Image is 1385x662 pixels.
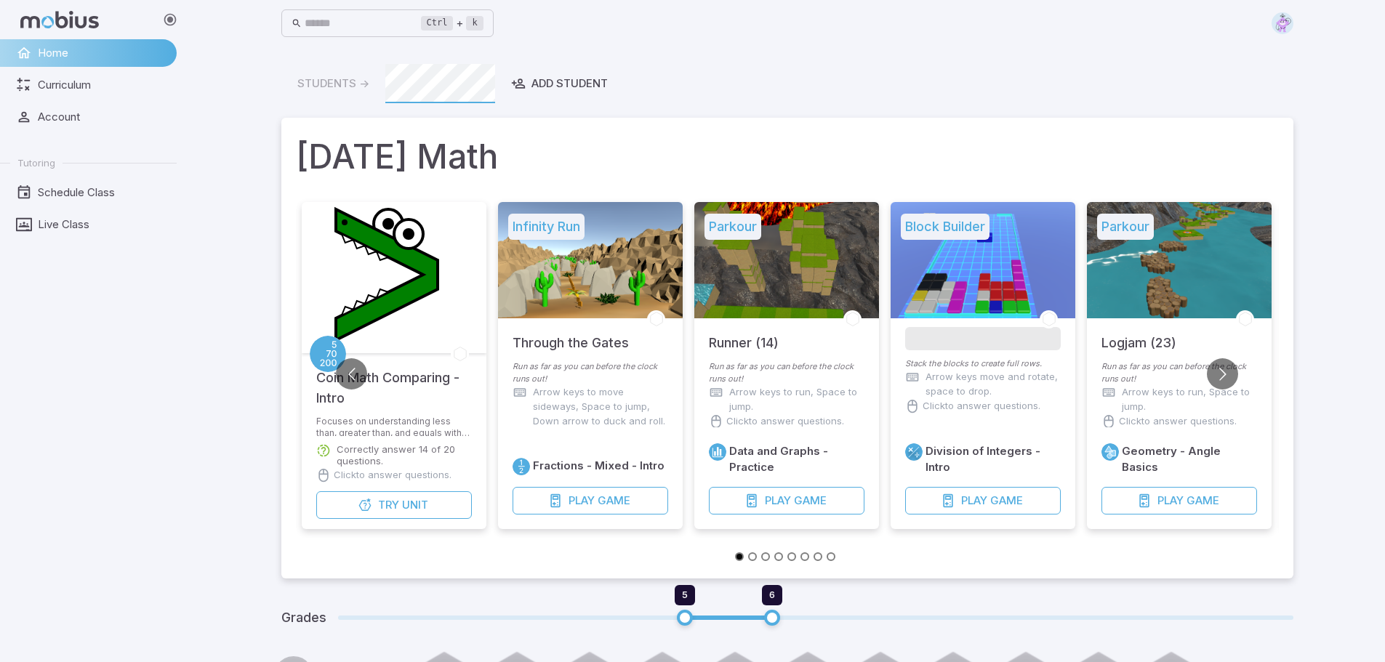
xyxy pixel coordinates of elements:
[1097,214,1154,240] h5: Parkour
[905,358,1061,370] p: Stack the blocks to create full rows.
[1186,493,1219,509] span: Game
[1122,443,1257,475] h6: Geometry - Angle Basics
[1272,12,1293,34] img: diamond.svg
[793,493,826,509] span: Game
[1207,358,1238,389] button: Go to next slide
[38,109,166,125] span: Account
[1101,360,1257,385] p: Run as far as you can before the clock runs out!
[726,414,844,429] p: Click to answer questions.
[336,358,367,389] button: Go to previous slide
[787,552,796,561] button: Go to slide 5
[814,552,822,561] button: Go to slide 7
[709,318,779,353] h5: Runner (14)
[735,552,744,561] button: Go to slide 1
[316,491,472,519] button: TryUnit
[533,458,665,474] h6: Fractions - Mixed - Intro
[511,76,608,92] div: Add Student
[901,214,989,240] h5: Block Builder
[316,353,472,408] h5: Coin Math Comparing - Intro
[466,16,483,31] kbd: k
[709,487,864,514] button: PlayGame
[513,360,668,385] p: Run as far as you can before the clock runs out!
[513,458,530,475] a: Fractions/Decimals
[377,497,398,513] span: Try
[1101,443,1119,461] a: Geometry 2D
[1119,414,1237,429] p: Click to answer questions.
[709,443,726,461] a: Data/Graphing
[533,385,668,429] p: Arrow keys to move sideways, Space to jump, Down arrow to duck and roll.
[38,77,166,93] span: Curriculum
[800,552,809,561] button: Go to slide 6
[401,497,427,513] span: Unit
[316,416,472,436] p: Focuses on understanding less than, greater than, and equals with coin math in 5s, 10s, and 25s.
[1157,493,1183,509] span: Play
[774,552,783,561] button: Go to slide 4
[729,385,864,414] p: Arrow keys to run, Space to jump.
[38,45,166,61] span: Home
[764,493,790,509] span: Play
[905,487,1061,514] button: PlayGame
[926,370,1061,399] p: Arrow keys move and rotate, space to drop.
[310,336,346,372] a: Place Value
[682,589,688,600] span: 5
[923,399,1040,413] p: Click to answer questions.
[421,16,454,31] kbd: Ctrl
[38,217,166,233] span: Live Class
[1122,385,1257,414] p: Arrow keys to run, Space to jump.
[17,156,55,169] span: Tutoring
[568,493,594,509] span: Play
[960,493,987,509] span: Play
[281,607,326,628] h5: Grades
[508,214,585,240] h5: Infinity Run
[709,360,864,385] p: Run as far as you can before the clock runs out!
[704,214,761,240] h5: Parkour
[513,487,668,514] button: PlayGame
[1101,487,1257,514] button: PlayGame
[761,552,770,561] button: Go to slide 3
[421,15,483,32] div: +
[827,552,835,561] button: Go to slide 8
[337,443,472,467] p: Correctly answer 14 of 20 questions.
[926,443,1061,475] h6: Division of Integers - Intro
[513,318,629,353] h5: Through the Gates
[334,468,451,483] p: Click to answer questions.
[905,443,923,461] a: Multiply/Divide
[38,185,166,201] span: Schedule Class
[597,493,630,509] span: Game
[989,493,1022,509] span: Game
[769,589,775,600] span: 6
[729,443,864,475] h6: Data and Graphs - Practice
[748,552,757,561] button: Go to slide 2
[296,132,1279,182] h1: [DATE] Math
[1101,318,1176,353] h5: Logjam (23)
